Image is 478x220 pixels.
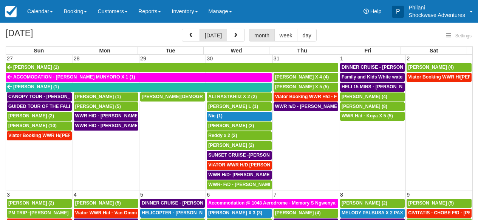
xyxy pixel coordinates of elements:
[7,209,72,218] a: PM TRIP -[PERSON_NAME] X 5 (6)
[207,122,271,131] a: [PERSON_NAME] (2)
[275,210,321,215] span: [PERSON_NAME] (4)
[8,113,54,118] span: [PERSON_NAME] (2)
[75,123,153,128] span: WWR H/D - [PERSON_NAME] X5 (5)
[339,192,344,198] span: 8
[206,55,213,62] span: 30
[140,209,205,218] a: HELICOPTER - [PERSON_NAME] X 3 (3)
[207,171,271,180] a: WWR H/D- [PERSON_NAME] X2 (2)
[7,112,72,121] a: [PERSON_NAME] (2)
[8,94,99,99] span: CANOPY TOUR - [PERSON_NAME] X5 (5)
[6,29,101,43] h2: [DATE]
[73,192,77,198] span: 4
[208,152,301,158] span: SUNSET CRUISE -[PERSON_NAME] X2 (2)
[207,209,271,218] a: [PERSON_NAME] X 3 (3)
[340,83,405,92] a: HELI 15 MINS - [PERSON_NAME] X4 (4)
[6,192,11,198] span: 3
[208,172,285,177] span: WWR H/D- [PERSON_NAME] X2 (2)
[99,48,110,54] span: Mon
[407,209,472,218] a: CIVITATIS - CHOBE F/D - [PERSON_NAME] X 2 (3)
[274,29,298,42] button: week
[34,48,44,54] span: Sun
[406,192,410,198] span: 9
[208,162,299,168] span: VIATOR WWR H/D [PERSON_NAME] 4 (4)
[275,74,329,80] span: [PERSON_NAME] X 4 (4)
[274,102,338,111] a: WWR h/D - [PERSON_NAME] X2 (2)
[206,192,210,198] span: 6
[340,102,405,111] a: [PERSON_NAME] (8)
[370,8,382,14] span: Help
[74,102,138,111] a: [PERSON_NAME] (5)
[140,92,205,102] a: [PERSON_NAME][DEMOGRAPHIC_DATA] (6)
[207,180,271,189] a: WWR- F/D - [PERSON_NAME] X1 (1)
[274,73,338,82] a: [PERSON_NAME] X 4 (4)
[8,133,196,138] span: Viator Booking WWR H/[PERSON_NAME] [PERSON_NAME][GEOGRAPHIC_DATA] (1)
[6,83,272,92] a: [PERSON_NAME] (1)
[208,133,237,138] span: Reddy x 2 (2)
[13,74,135,80] span: ACCOMODATION - [PERSON_NAME] MUNYORO X 1 (1)
[207,131,271,140] a: Reddy x 2 (2)
[274,209,338,218] a: [PERSON_NAME] (4)
[75,210,172,215] span: Viator WWR H/d - Van Ommeren Nick X 4 (4)
[208,143,254,148] span: [PERSON_NAME] (2)
[8,123,57,128] span: [PERSON_NAME] (10)
[208,113,222,118] span: Nic (1)
[408,200,454,206] span: [PERSON_NAME] (5)
[406,55,410,62] span: 2
[13,84,59,89] span: [PERSON_NAME] (1)
[275,104,353,109] span: WWR h/D - [PERSON_NAME] X2 (2)
[142,94,240,99] span: [PERSON_NAME][DEMOGRAPHIC_DATA] (6)
[207,92,271,102] a: ALI RASTKHIIZ X 2 (2)
[342,104,387,109] span: [PERSON_NAME] (8)
[5,6,17,17] img: checkfront-main-nav-mini-logo.png
[273,192,277,198] span: 7
[7,131,72,140] a: Viator Booking WWR H/[PERSON_NAME] [PERSON_NAME][GEOGRAPHIC_DATA] (1)
[340,63,405,72] a: DINNER CRUISE - [PERSON_NAME] X4 (4)
[208,94,257,99] span: ALI RASTKHIIZ X 2 (2)
[408,4,465,11] p: Philani
[7,122,72,131] a: [PERSON_NAME] (10)
[208,200,351,206] span: Accommodation @ 1048 Aerodrome - Memory S Ngwenya X 6 (1)
[297,29,316,42] button: day
[7,102,72,111] a: GUIDED TOUR OF THE FALLS - [PERSON_NAME] X 5 (5)
[275,94,377,99] span: Viator Booking WWR H/d - Froger Julien X1 (1)
[13,65,59,70] span: [PERSON_NAME] (1)
[75,200,121,206] span: [PERSON_NAME] (5)
[340,209,405,218] a: MELODY PALBUSA X 2 PAX (2)
[207,199,338,208] a: Accommodation @ 1048 Aerodrome - Memory S Ngwenya X 6 (1)
[74,122,138,131] a: WWR H/D - [PERSON_NAME] X5 (5)
[339,55,344,62] span: 1
[340,112,405,121] a: WWR H/d - Koya X 5 (5)
[208,104,258,109] span: [PERSON_NAME] L (1)
[74,112,138,121] a: WWR H/D - [PERSON_NAME] X1 (1)
[75,113,153,118] span: WWR H/D - [PERSON_NAME] X1 (1)
[408,11,465,19] p: Shockwave Adventures
[230,48,242,54] span: Wed
[7,92,72,102] a: CANOPY TOUR - [PERSON_NAME] X5 (5)
[340,199,405,208] a: [PERSON_NAME] (2)
[342,210,410,215] span: MELODY PALBUSA X 2 PAX (2)
[208,210,262,215] span: [PERSON_NAME] X 3 (3)
[342,200,387,206] span: [PERSON_NAME] (2)
[365,48,371,54] span: Fri
[273,55,280,62] span: 31
[442,31,476,42] button: Settings
[166,48,175,54] span: Tue
[364,9,369,14] i: Help
[74,209,138,218] a: Viator WWR H/d - Van Ommeren Nick X 4 (4)
[74,199,138,208] a: [PERSON_NAME] (5)
[342,65,435,70] span: DINNER CRUISE - [PERSON_NAME] X4 (4)
[340,92,405,102] a: [PERSON_NAME] (4)
[207,151,271,160] a: SUNSET CRUISE -[PERSON_NAME] X2 (2)
[340,73,405,82] a: Family and Kids White water Rafting - [PERSON_NAME] X4 (4)
[6,63,338,72] a: [PERSON_NAME] (1)
[408,65,454,70] span: [PERSON_NAME] (4)
[455,33,472,38] span: Settings
[139,192,144,198] span: 5
[407,199,472,208] a: [PERSON_NAME] (5)
[342,84,428,89] span: HELI 15 MINS - [PERSON_NAME] X4 (4)
[207,112,271,121] a: Nic (1)
[208,123,254,128] span: [PERSON_NAME] (2)
[274,92,338,102] a: Viator Booking WWR H/d - Froger Julien X1 (1)
[342,94,387,99] span: [PERSON_NAME] (4)
[274,83,338,92] a: [PERSON_NAME] X 5 (5)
